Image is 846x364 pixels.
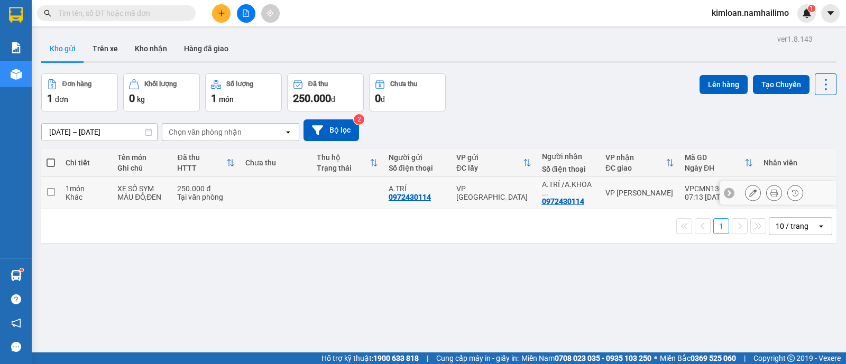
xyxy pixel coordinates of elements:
div: ĐC giao [605,164,666,172]
div: 07:13 [DATE] [685,193,753,201]
div: Tên món [117,153,167,162]
span: 0 [129,92,135,105]
div: 0972430114 [389,193,431,201]
div: Người nhận [542,152,595,161]
li: VP VP [PERSON_NAME] Lão [73,57,141,92]
th: Toggle SortBy [679,149,758,177]
div: A.TRÍ [389,184,446,193]
sup: 1 [808,5,815,12]
button: Bộ lọc [304,119,359,141]
div: Khác [66,193,107,201]
span: plus [218,10,225,17]
th: Toggle SortBy [172,149,240,177]
strong: 0369 525 060 [691,354,736,362]
button: aim [261,4,280,23]
button: Trên xe [84,36,126,61]
div: Số điện thoại [389,164,446,172]
div: Đã thu [308,80,328,88]
button: caret-down [821,4,840,23]
div: VPCMN1309250001 [685,184,753,193]
span: kimloan.namhailimo [703,6,797,20]
th: Toggle SortBy [600,149,679,177]
span: question-circle [11,294,21,304]
span: search [44,10,51,17]
img: warehouse-icon [11,270,22,281]
span: Miền Bắc [660,352,736,364]
button: Kho nhận [126,36,176,61]
div: VP [PERSON_NAME] [605,189,674,197]
button: Lên hàng [700,75,748,94]
div: ĐC lấy [456,164,523,172]
li: VP VP chợ Mũi Né [5,57,73,69]
button: Tạo Chuyến [753,75,810,94]
button: Hàng đã giao [176,36,237,61]
div: Chưa thu [390,80,417,88]
span: message [11,342,21,352]
img: logo.jpg [5,5,42,42]
span: Hỗ trợ kỹ thuật: [321,352,419,364]
span: caret-down [826,8,835,18]
button: Đơn hàng1đơn [41,73,118,111]
span: 1 [810,5,813,12]
div: Đơn hàng [62,80,91,88]
span: 1 [47,92,53,105]
div: 250.000 đ [177,184,234,193]
span: kg [137,95,145,104]
img: logo-vxr [9,7,23,23]
img: solution-icon [11,42,22,53]
span: copyright [787,354,795,362]
button: file-add [237,4,255,23]
span: | [744,352,746,364]
span: 250.000 [293,92,331,105]
button: Đã thu250.000đ [287,73,364,111]
button: plus [212,4,231,23]
div: Số điện thoại [542,165,595,173]
div: ver 1.8.143 [777,33,813,45]
button: 1 [713,218,729,234]
span: ⚪️ [654,356,657,360]
div: Sửa đơn hàng [745,185,761,201]
div: Thu hộ [317,153,370,162]
div: XE SỐ SYM MÀU ĐỎ,ĐEN [117,184,167,201]
div: Mã GD [685,153,744,162]
div: Chi tiết [66,158,107,167]
div: Chọn văn phòng nhận [169,127,242,137]
div: 10 / trang [776,221,808,231]
input: Select a date range. [42,124,157,141]
span: | [427,352,428,364]
svg: open [817,222,825,230]
span: Cung cấp máy in - giấy in: [436,352,519,364]
div: Số lượng [226,80,253,88]
div: VP gửi [456,153,523,162]
sup: 1 [20,268,23,272]
div: VP [GEOGRAPHIC_DATA] [456,184,531,201]
div: Khối lượng [144,80,177,88]
span: đ [331,95,335,104]
input: Tìm tên, số ĐT hoặc mã đơn [58,7,183,19]
span: environment [5,71,13,78]
li: Nam Hải Limousine [5,5,153,45]
img: icon-new-feature [802,8,812,18]
div: A.TRÍ /A.KHOA 0984941814 [542,180,595,197]
th: Toggle SortBy [451,149,537,177]
img: warehouse-icon [11,69,22,80]
div: Người gửi [389,153,446,162]
span: món [219,95,234,104]
div: Chưa thu [245,158,307,167]
div: Nhân viên [764,158,830,167]
span: ... [542,189,548,197]
span: 0 [375,92,381,105]
button: Chưa thu0đ [369,73,446,111]
button: Số lượng1món [205,73,282,111]
div: VP nhận [605,153,666,162]
button: Kho gửi [41,36,84,61]
div: Đã thu [177,153,226,162]
th: Toggle SortBy [311,149,383,177]
span: đơn [55,95,68,104]
button: Khối lượng0kg [123,73,200,111]
div: HTTT [177,164,226,172]
div: Ghi chú [117,164,167,172]
sup: 2 [354,114,364,125]
svg: open [284,128,292,136]
strong: 0708 023 035 - 0935 103 250 [555,354,651,362]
